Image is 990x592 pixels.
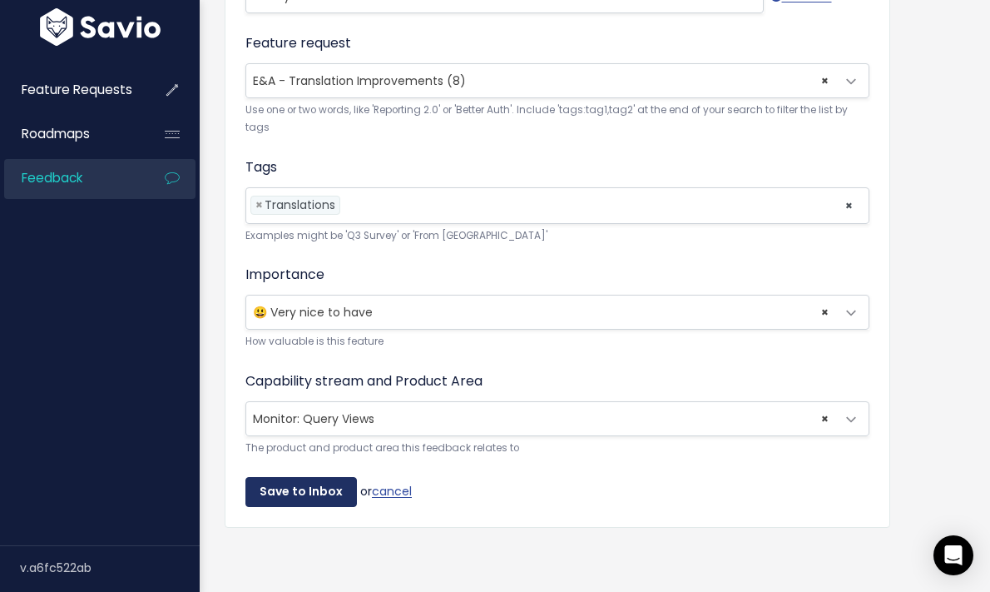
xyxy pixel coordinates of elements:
label: Tags [245,157,277,177]
li: Translations [250,196,340,215]
label: Capability stream and Product Area [245,371,483,391]
small: How valuable is this feature [245,333,869,351]
span: E&A - Translation Improvements (8) [253,72,466,89]
a: cancel [372,483,412,500]
span: 😃 Very nice to have [245,295,869,330]
span: Monitor: Query Views [245,401,869,436]
span: 😃 Very nice to have [246,296,835,329]
a: Feature Requests [4,71,138,109]
span: × [821,402,829,435]
div: Open Intercom Messenger [933,535,973,575]
span: Roadmaps [22,125,90,142]
span: × [255,197,263,214]
span: Translations [265,197,335,213]
label: Importance [245,265,324,285]
small: Examples might be 'Q3 Survey' or 'From [GEOGRAPHIC_DATA]' [245,227,869,245]
label: Feature request [245,33,351,53]
small: Use one or two words, like 'Reporting 2.0' or 'Better Auth'. Include 'tags:tag1,tag2' at the end ... [245,102,869,137]
span: Feedback [22,169,82,187]
span: × [844,188,854,223]
img: logo-white.9d6f32f41409.svg [36,8,165,46]
span: Feature Requests [22,81,132,98]
div: v.a6fc522ab [20,546,200,590]
a: Roadmaps [4,115,138,153]
span: × [821,296,829,329]
span: Monitor: Query Views [246,402,835,435]
small: The product and product area this feedback relates to [245,440,869,457]
span: × [821,64,829,97]
a: Feedback [4,159,138,197]
input: Save to Inbox [245,477,357,507]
